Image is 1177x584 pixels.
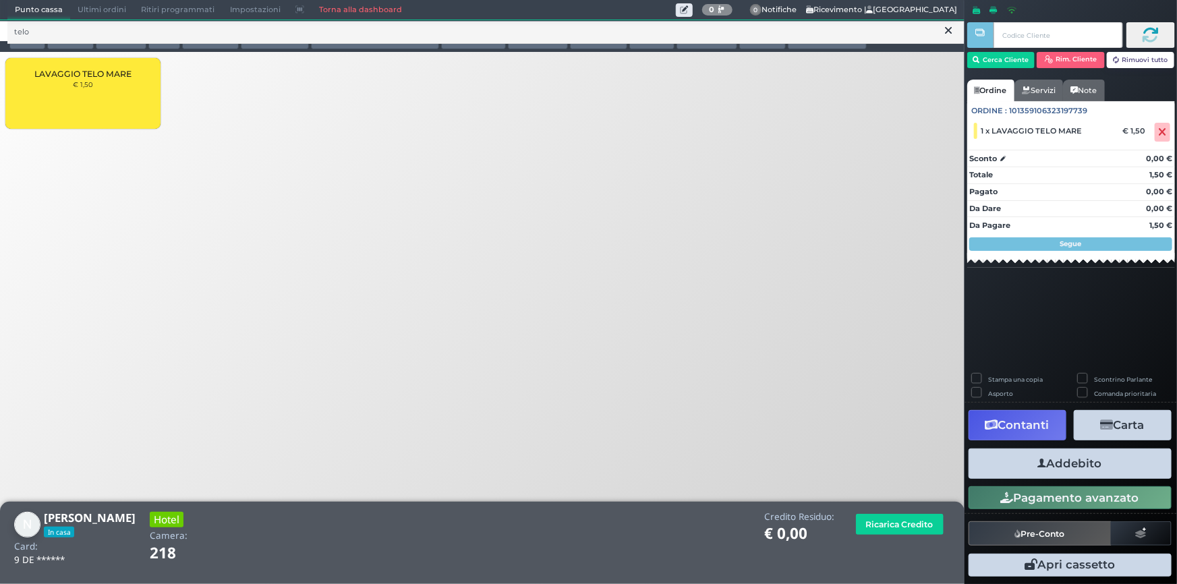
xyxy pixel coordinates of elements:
[967,52,1035,68] button: Cerca Cliente
[969,410,1066,440] button: Contanti
[1060,239,1082,248] strong: Segue
[7,20,965,44] input: Ricerca articolo
[1149,170,1172,179] strong: 1,50 €
[969,153,997,165] strong: Sconto
[969,170,993,179] strong: Totale
[969,554,1172,577] button: Apri cassetto
[150,545,214,562] h1: 218
[44,510,136,525] b: [PERSON_NAME]
[312,1,409,20] a: Torna alla dashboard
[7,1,70,20] span: Punto cassa
[14,512,40,538] img: Natascia Rocco
[969,521,1112,546] button: Pre-Conto
[73,80,93,88] small: € 1,50
[969,448,1172,479] button: Addebito
[1120,126,1152,136] div: € 1,50
[70,1,134,20] span: Ultimi ordini
[1010,105,1088,117] span: 101359106323197739
[764,512,834,522] h4: Credito Residuo:
[988,389,1013,398] label: Asporto
[1063,80,1104,101] a: Note
[1095,389,1157,398] label: Comanda prioritaria
[1014,80,1063,101] a: Servizi
[134,1,222,20] span: Ritiri programmati
[988,375,1043,384] label: Stampa una copia
[1095,375,1153,384] label: Scontrino Parlante
[150,531,188,541] h4: Camera:
[969,204,1001,213] strong: Da Dare
[994,22,1122,48] input: Codice Cliente
[969,486,1172,509] button: Pagamento avanzato
[1037,52,1105,68] button: Rim. Cliente
[223,1,288,20] span: Impostazioni
[150,512,183,527] h3: Hotel
[969,221,1010,230] strong: Da Pagare
[856,514,944,535] button: Ricarica Credito
[1107,52,1175,68] button: Rimuovi tutto
[969,187,998,196] strong: Pagato
[1146,204,1172,213] strong: 0,00 €
[972,105,1008,117] span: Ordine :
[1146,154,1172,163] strong: 0,00 €
[1146,187,1172,196] strong: 0,00 €
[967,80,1014,101] a: Ordine
[34,69,132,79] span: LAVAGGIO TELO MARE
[44,527,74,537] span: In casa
[981,126,1083,136] span: 1 x LAVAGGIO TELO MARE
[1149,221,1172,230] strong: 1,50 €
[14,542,38,552] h4: Card:
[764,525,834,542] h1: € 0,00
[709,5,714,14] b: 0
[1074,410,1172,440] button: Carta
[750,4,762,16] span: 0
